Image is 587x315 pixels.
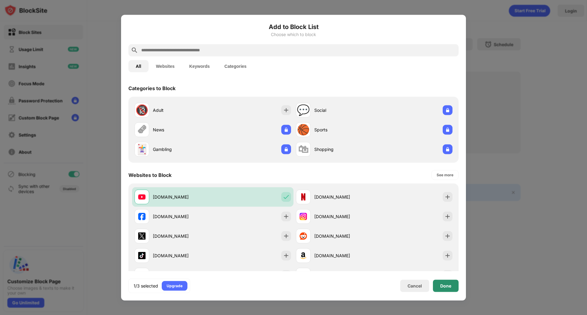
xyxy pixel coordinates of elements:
[314,194,374,200] div: [DOMAIN_NAME]
[153,107,213,113] div: Adult
[300,232,307,240] img: favicons
[297,123,310,136] div: 🏀
[128,172,172,178] div: Websites to Block
[153,213,213,220] div: [DOMAIN_NAME]
[437,172,453,178] div: See more
[153,194,213,200] div: [DOMAIN_NAME]
[135,143,148,156] div: 🃏
[135,104,148,116] div: 🔞
[314,252,374,259] div: [DOMAIN_NAME]
[300,213,307,220] img: favicons
[137,123,147,136] div: 🗞
[298,143,308,156] div: 🛍
[128,32,459,37] div: Choose which to block
[300,252,307,259] img: favicons
[128,85,175,91] div: Categories to Block
[182,60,217,72] button: Keywords
[138,193,146,200] img: favicons
[297,104,310,116] div: 💬
[314,126,374,133] div: Sports
[128,60,149,72] button: All
[314,233,374,239] div: [DOMAIN_NAME]
[314,107,374,113] div: Social
[138,213,146,220] img: favicons
[314,213,374,220] div: [DOMAIN_NAME]
[131,46,138,54] img: search.svg
[217,60,254,72] button: Categories
[138,232,146,240] img: favicons
[300,193,307,200] img: favicons
[153,146,213,152] div: Gambling
[440,283,451,288] div: Done
[153,252,213,259] div: [DOMAIN_NAME]
[138,252,146,259] img: favicons
[314,146,374,152] div: Shopping
[128,22,459,31] h6: Add to Block List
[408,283,422,288] div: Cancel
[153,126,213,133] div: News
[153,233,213,239] div: [DOMAIN_NAME]
[167,283,183,289] div: Upgrade
[134,283,158,289] div: 1/3 selected
[149,60,182,72] button: Websites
